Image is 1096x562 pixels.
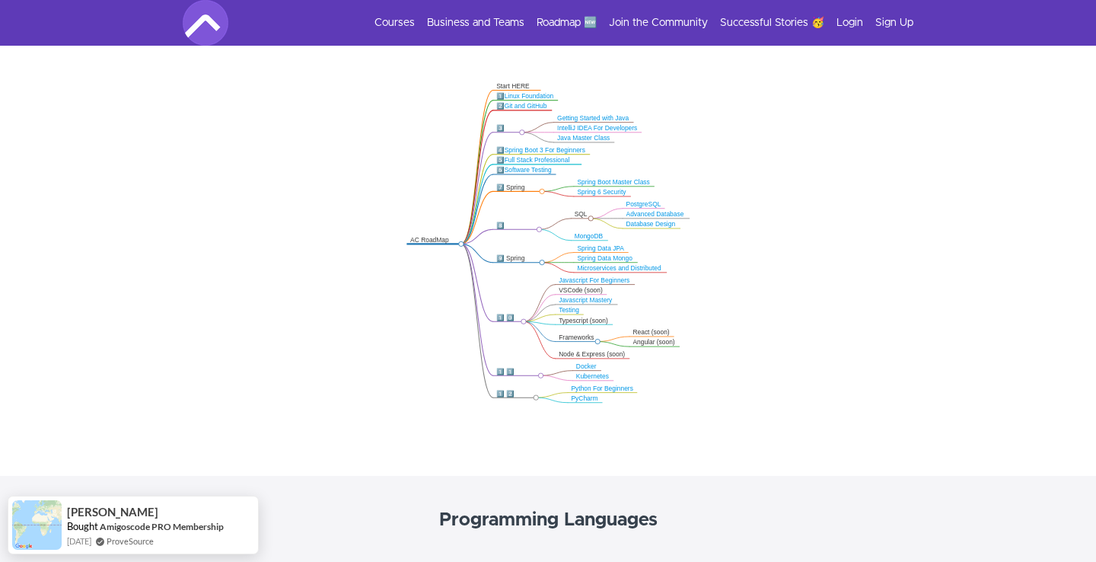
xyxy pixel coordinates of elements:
[67,535,91,548] span: [DATE]
[374,15,415,30] a: Courses
[626,201,661,208] a: PostgreSQL
[496,124,518,140] div: 3️⃣ Java
[559,350,626,359] div: Node & Express (soon)
[505,103,547,110] a: Git and GitHub
[496,390,533,406] div: 1️⃣ 2️⃣ Python
[496,146,586,155] div: 4️⃣
[577,245,624,252] a: Spring Data JPA
[496,156,578,172] div: 5️⃣
[557,125,637,132] a: IntelliJ IDEA For Developers
[632,328,670,337] div: React (soon)
[559,286,603,295] div: VSCode (soon)
[577,179,649,186] a: Spring Boot Master Class
[559,277,629,284] a: Javascript For Beginners
[496,254,539,270] div: 9️⃣ Spring Boot
[875,15,913,30] a: Sign Up
[410,236,458,252] div: AC RoadMap 🚀
[575,233,603,240] a: MongoDB
[576,373,609,380] a: Kubernetes
[439,511,658,529] strong: Programming Languages
[496,166,552,174] div: 6️⃣
[577,189,626,196] a: Spring 6 Security
[557,135,610,142] a: Java Master Class
[626,211,684,218] a: Advanced Database
[100,520,224,533] a: Amigoscode PRO Membership
[67,520,98,532] span: Bought
[496,102,548,110] div: 2️⃣
[107,535,154,548] a: ProveSource
[559,334,594,342] div: Frameworks
[626,221,676,228] a: Database Design
[505,147,585,154] a: Spring Boot 3 For Beginners
[571,395,597,402] a: PyCharm
[496,82,537,98] div: Start HERE 👋🏿
[836,15,863,30] a: Login
[577,265,661,272] a: Microservices and Distributed
[575,210,588,219] div: SQL
[577,255,632,262] a: Spring Data Mongo
[67,506,158,519] span: [PERSON_NAME]
[559,317,609,325] div: Typescript (soon)
[496,222,536,238] div: 8️⃣ Databases
[12,500,62,550] img: provesource social proof notification image
[576,363,597,370] a: Docker
[496,157,569,171] a: Full Stack Professional 🔥
[496,314,521,330] div: 1️⃣ 0️⃣ JS
[427,15,524,30] a: Business and Teams
[632,339,675,347] div: Angular (soon)
[537,15,597,30] a: Roadmap 🆕
[559,307,579,314] a: Testing
[609,15,708,30] a: Join the Community
[559,297,612,304] a: Javascript Mastery
[557,115,629,122] a: Getting Started with Java
[720,15,824,30] a: Successful Stories 🥳
[571,385,632,392] a: Python For Beginners
[496,92,554,101] div: 1️⃣
[496,184,539,200] div: 7️⃣ Spring Boot
[505,93,554,100] a: Linux Foundation
[496,368,537,384] div: 1️⃣ 1️⃣ DevOPS
[505,167,552,174] a: Software Testing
